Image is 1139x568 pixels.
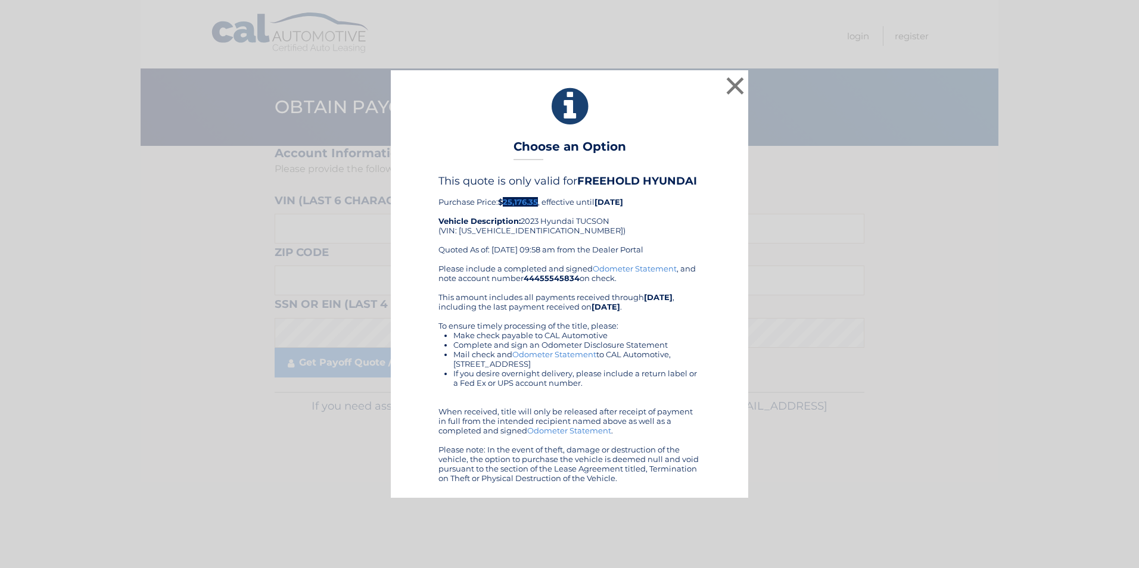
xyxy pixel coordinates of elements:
[593,264,677,273] a: Odometer Statement
[453,330,701,340] li: Make check payable to CAL Automotive
[453,340,701,349] li: Complete and sign an Odometer Disclosure Statement
[512,349,596,359] a: Odometer Statement
[453,369,701,388] li: If you desire overnight delivery, please include a return label or a Fed Ex or UPS account number.
[438,216,521,226] strong: Vehicle Description:
[524,273,580,283] b: 44455545834
[577,174,697,188] b: FREEHOLD HYUNDAI
[527,426,611,435] a: Odometer Statement
[514,139,626,160] h3: Choose an Option
[723,74,747,98] button: ×
[453,349,701,369] li: Mail check and to CAL Automotive, [STREET_ADDRESS]
[438,264,701,483] div: Please include a completed and signed , and note account number on check. This amount includes al...
[592,302,620,311] b: [DATE]
[438,174,701,188] h4: This quote is only valid for
[595,197,623,207] b: [DATE]
[498,197,538,207] b: $25,176.35
[438,174,701,264] div: Purchase Price: , effective until 2023 Hyundai TUCSON (VIN: [US_VEHICLE_IDENTIFICATION_NUMBER]) Q...
[644,292,673,302] b: [DATE]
